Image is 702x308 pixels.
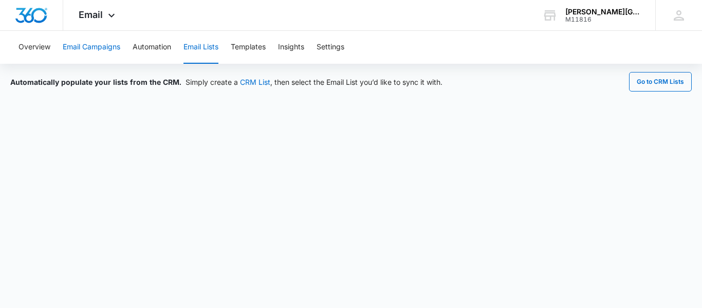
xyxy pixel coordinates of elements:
[63,31,120,64] button: Email Campaigns
[278,31,304,64] button: Insights
[565,8,640,16] div: account name
[629,72,692,92] button: Go to CRM Lists
[10,78,181,86] span: Automatically populate your lists from the CRM.
[231,31,266,64] button: Templates
[240,78,270,86] a: CRM List
[79,9,103,20] span: Email
[10,77,442,87] div: Simply create a , then select the Email List you’d like to sync it with.
[183,31,218,64] button: Email Lists
[19,31,50,64] button: Overview
[317,31,344,64] button: Settings
[133,31,171,64] button: Automation
[565,16,640,23] div: account id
